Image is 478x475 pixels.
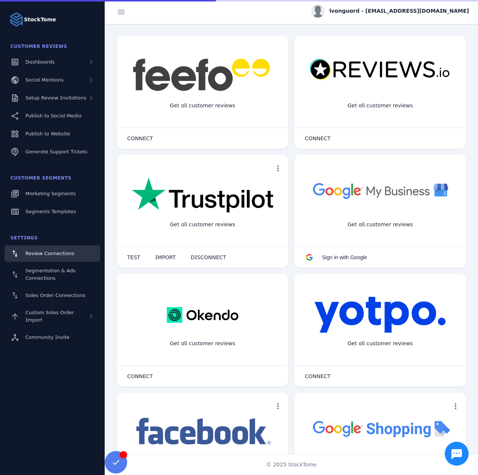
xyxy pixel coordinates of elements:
[4,329,100,346] a: Community Invite
[25,95,86,101] span: Setup Review Invitations
[164,334,241,353] div: Get all customer reviews
[322,254,367,260] span: Sign in with Google
[4,108,100,124] a: Publish to Social Media
[4,263,100,286] a: Segmentation & Ads Connections
[25,131,70,137] span: Publish to Website
[132,58,273,91] img: feefo.png
[25,251,74,256] span: Review Connections
[4,245,100,262] a: Review Connections
[127,255,140,260] span: TEST
[25,113,82,119] span: Publish to Social Media
[127,136,153,141] span: CONNECT
[183,250,234,265] button: DISCONNECT
[341,334,419,353] div: Get all customer reviews
[305,374,331,379] span: CONNECT
[25,191,76,196] span: Marketing Segments
[341,96,419,116] div: Get all customer reviews
[24,16,56,24] strong: StackTome
[132,415,273,448] img: facebook.png
[336,453,424,472] div: Import Products from Google
[341,215,419,235] div: Get all customer reviews
[120,369,160,384] button: CONNECT
[329,7,469,15] span: lvanguard - [EMAIL_ADDRESS][DOMAIN_NAME]
[4,126,100,142] a: Publish to Website
[270,399,285,414] button: more
[311,4,469,18] button: lvanguard - [EMAIL_ADDRESS][DOMAIN_NAME]
[10,235,38,240] span: Settings
[9,12,24,27] img: Logo image
[270,161,285,176] button: more
[297,250,375,265] button: Sign in with Google
[297,131,338,146] button: CONNECT
[25,310,74,323] span: Custom Sales Order Import
[309,415,451,442] img: googleshopping.png
[148,250,183,265] button: IMPORT
[164,215,241,235] div: Get all customer reviews
[266,461,317,469] span: © 2025 StackTome
[120,131,160,146] button: CONNECT
[311,4,325,18] img: profile.jpg
[25,149,88,154] span: Generate Support Tickets
[127,374,153,379] span: CONNECT
[167,296,238,334] img: okendo.webp
[132,177,273,214] img: trustpilot.png
[120,250,148,265] button: TEST
[164,96,241,116] div: Get all customer reviews
[314,296,446,334] img: yotpo.png
[305,136,331,141] span: CONNECT
[4,287,100,304] a: Sales Order Connections
[25,209,76,214] span: Segments Templates
[448,399,463,414] button: more
[4,144,100,160] a: Generate Support Tickets
[309,58,451,81] img: reviewsio.svg
[25,292,85,298] span: Sales Order Connections
[25,59,55,65] span: Dashboards
[4,186,100,202] a: Marketing Segments
[10,175,71,181] span: Customer Segments
[10,44,67,49] span: Customer Reviews
[25,334,70,340] span: Community Invite
[155,255,176,260] span: IMPORT
[309,177,451,204] img: googlebusiness.png
[297,369,338,384] button: CONNECT
[4,203,100,220] a: Segments Templates
[191,255,226,260] span: DISCONNECT
[25,77,64,83] span: Social Mentions
[25,268,76,281] span: Segmentation & Ads Connections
